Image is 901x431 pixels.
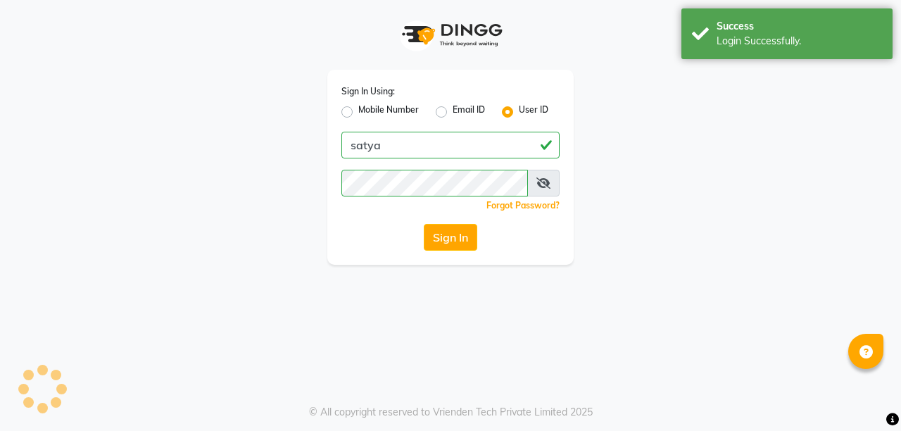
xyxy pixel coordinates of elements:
label: Mobile Number [358,104,419,120]
label: User ID [519,104,548,120]
div: Success [717,19,882,34]
div: Login Successfully. [717,34,882,49]
input: Username [341,132,560,158]
iframe: chat widget [842,375,887,417]
label: Email ID [453,104,485,120]
label: Sign In Using: [341,85,395,98]
input: Username [341,170,528,196]
img: logo1.svg [394,14,507,56]
button: Sign In [424,224,477,251]
a: Forgot Password? [486,200,560,211]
